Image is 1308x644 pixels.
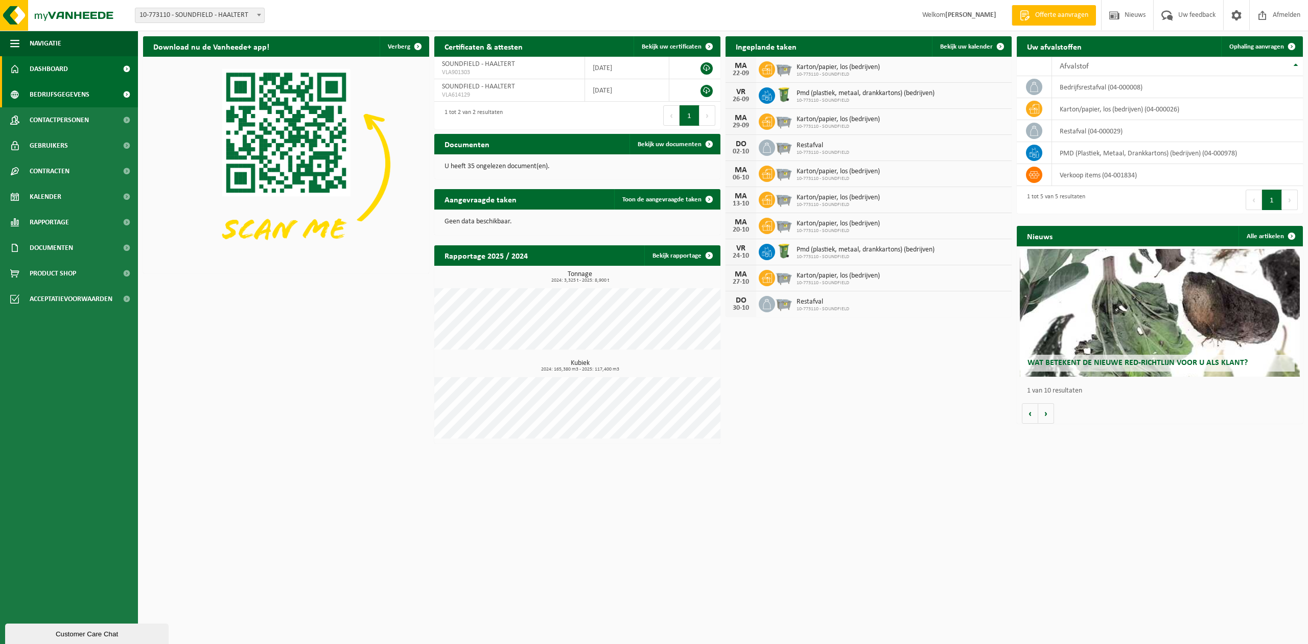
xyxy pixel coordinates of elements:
[945,11,996,19] strong: [PERSON_NAME]
[731,252,751,260] div: 24-10
[1246,190,1262,210] button: Previous
[1221,36,1302,57] a: Ophaling aanvragen
[1027,359,1248,367] span: Wat betekent de nieuwe RED-richtlijn voor u als klant?
[30,107,89,133] span: Contactpersonen
[775,242,792,260] img: WB-0240-HPE-GN-50
[30,261,76,286] span: Product Shop
[797,176,880,182] span: 10-773110 - SOUNDFIELD
[388,43,410,50] span: Verberg
[1052,76,1303,98] td: bedrijfsrestafval (04-000008)
[1052,164,1303,186] td: verkoop items (04-001834)
[1012,5,1096,26] a: Offerte aanvragen
[143,57,429,271] img: Download de VHEPlus App
[30,56,68,82] span: Dashboard
[797,116,880,124] span: Karton/papier, los (bedrijven)
[775,268,792,286] img: WB-2500-GAL-GY-04
[614,189,719,210] a: Toon de aangevraagde taken
[731,279,751,286] div: 27-10
[30,210,69,235] span: Rapportage
[797,228,880,234] span: 10-773110 - SOUNDFIELD
[731,200,751,208] div: 13-10
[797,246,935,254] span: Pmd (plastiek, metaal, drankkartons) (bedrijven)
[1033,10,1091,20] span: Offerte aanvragen
[797,150,849,156] span: 10-773110 - SOUNDFIELD
[797,306,849,312] span: 10-773110 - SOUNDFIELD
[30,286,112,312] span: Acceptatievoorwaarden
[30,235,73,261] span: Documenten
[731,88,751,96] div: VR
[797,220,880,228] span: Karton/papier, los (bedrijven)
[30,158,69,184] span: Contracten
[731,140,751,148] div: DO
[731,62,751,70] div: MA
[775,294,792,312] img: WB-2500-GAL-GY-01
[5,622,171,644] iframe: chat widget
[1027,387,1298,395] p: 1 van 10 resultaten
[797,272,880,280] span: Karton/papier, los (bedrijven)
[775,112,792,129] img: WB-2500-GAL-GY-04
[445,218,710,225] p: Geen data beschikbaar.
[1052,142,1303,164] td: PMD (Plastiek, Metaal, Drankkartons) (bedrijven) (04-000978)
[1229,43,1284,50] span: Ophaling aanvragen
[1022,403,1038,424] button: Vorige
[797,72,880,78] span: 10-773110 - SOUNDFIELD
[585,57,669,79] td: [DATE]
[731,166,751,174] div: MA
[642,43,702,50] span: Bekijk uw certificaten
[775,60,792,77] img: WB-2500-GAL-GY-04
[680,105,699,126] button: 1
[731,305,751,312] div: 30-10
[638,141,702,148] span: Bekijk uw documenten
[731,218,751,226] div: MA
[797,194,880,202] span: Karton/papier, los (bedrijven)
[629,134,719,154] a: Bekijk uw documenten
[30,31,61,56] span: Navigatie
[1017,36,1092,56] h2: Uw afvalstoffen
[634,36,719,57] a: Bekijk uw certificaten
[731,174,751,181] div: 06-10
[445,163,710,170] p: U heeft 35 ongelezen document(en).
[143,36,279,56] h2: Download nu de Vanheede+ app!
[30,133,68,158] span: Gebruikers
[797,298,849,306] span: Restafval
[797,202,880,208] span: 10-773110 - SOUNDFIELD
[731,70,751,77] div: 22-09
[775,216,792,234] img: WB-2500-GAL-GY-04
[622,196,702,203] span: Toon de aangevraagde taken
[797,168,880,176] span: Karton/papier, los (bedrijven)
[663,105,680,126] button: Previous
[797,89,935,98] span: Pmd (plastiek, metaal, drankkartons) (bedrijven)
[1282,190,1298,210] button: Next
[1052,98,1303,120] td: karton/papier, los (bedrijven) (04-000026)
[1060,62,1089,71] span: Afvalstof
[731,226,751,234] div: 20-10
[439,104,503,127] div: 1 tot 2 van 2 resultaten
[30,82,89,107] span: Bedrijfsgegevens
[940,43,993,50] span: Bekijk uw kalender
[439,271,720,283] h3: Tonnage
[731,244,751,252] div: VR
[797,142,849,150] span: Restafval
[135,8,265,23] span: 10-773110 - SOUNDFIELD - HAALTERT
[731,122,751,129] div: 29-09
[644,245,719,266] a: Bekijk rapportage
[699,105,715,126] button: Next
[731,270,751,279] div: MA
[797,124,880,130] span: 10-773110 - SOUNDFIELD
[731,296,751,305] div: DO
[731,148,751,155] div: 02-10
[775,138,792,155] img: WB-2500-GAL-GY-01
[1017,226,1063,246] h2: Nieuws
[731,192,751,200] div: MA
[1052,120,1303,142] td: restafval (04-000029)
[434,245,538,265] h2: Rapportage 2025 / 2024
[797,280,880,286] span: 10-773110 - SOUNDFIELD
[731,96,751,103] div: 26-09
[775,164,792,181] img: WB-2500-GAL-GY-04
[439,278,720,283] span: 2024: 3,325 t - 2025: 8,900 t
[380,36,428,57] button: Verberg
[797,63,880,72] span: Karton/papier, los (bedrijven)
[726,36,807,56] h2: Ingeplande taken
[442,60,515,68] span: SOUNDFIELD - HAALTERT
